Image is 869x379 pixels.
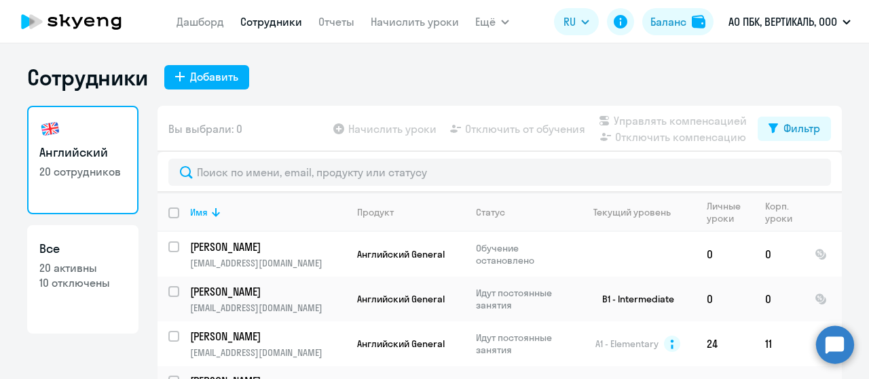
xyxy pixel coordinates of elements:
p: 20 сотрудников [39,164,126,179]
td: 24 [696,321,754,366]
div: Личные уроки [707,200,754,224]
button: Добавить [164,65,249,89]
p: [PERSON_NAME] [190,239,344,254]
p: Идут постоянные занятия [476,332,569,356]
img: balance [692,15,705,28]
a: Английский20 сотрудников [27,106,138,214]
a: Отчеты [318,15,354,28]
button: RU [554,8,599,35]
p: АО ПБК, ВЕРТИКАЛЬ, ООО [728,14,837,30]
h3: Все [39,240,126,258]
div: Корп. уроки [765,200,803,224]
p: [EMAIL_ADDRESS][DOMAIN_NAME] [190,302,346,314]
div: Добавить [190,68,238,85]
div: Имя [190,206,346,218]
span: Английский General [357,338,445,350]
a: [PERSON_NAME] [190,329,346,344]
td: B1 - Intermediate [570,277,696,321]
h3: Английский [39,144,126,161]
td: 0 [754,232,804,277]
div: Статус [476,206,505,218]
a: Все20 активны10 отключены [27,225,138,334]
div: Продукт [357,206,464,218]
div: Баланс [650,14,686,30]
button: Фильтр [758,117,831,141]
span: RU [563,14,576,30]
div: Статус [476,206,569,218]
p: 20 активны [39,260,126,275]
span: Английский General [357,248,445,260]
a: Начислить уроки [371,15,459,28]
p: Идут постоянные занятия [476,287,569,311]
td: 0 [696,277,754,321]
span: A1 - Elementary [595,338,659,350]
img: english [39,118,61,140]
div: Текущий уровень [580,206,695,218]
a: Сотрудники [240,15,302,28]
button: Ещё [475,8,509,35]
span: Вы выбрали: 0 [168,121,242,137]
td: 0 [696,232,754,277]
div: Текущий уровень [593,206,671,218]
a: [PERSON_NAME] [190,239,346,254]
span: Ещё [475,14,496,30]
td: 11 [754,321,804,366]
p: [PERSON_NAME] [190,329,344,344]
input: Поиск по имени, email, продукту или статусу [168,159,831,186]
div: Имя [190,206,208,218]
div: Продукт [357,206,394,218]
td: 0 [754,277,804,321]
p: [EMAIL_ADDRESS][DOMAIN_NAME] [190,257,346,269]
button: АО ПБК, ВЕРТИКАЛЬ, ООО [722,5,857,38]
p: 10 отключены [39,275,126,290]
div: Корп. уроки [765,200,794,224]
span: Английский General [357,293,445,305]
p: Обучение остановлено [476,242,569,266]
div: Личные уроки [707,200,745,224]
a: Дашборд [177,15,224,28]
p: [PERSON_NAME] [190,284,344,299]
button: Балансbalance [642,8,714,35]
h1: Сотрудники [27,64,148,91]
div: Фильтр [783,120,820,136]
a: [PERSON_NAME] [190,284,346,299]
p: [EMAIL_ADDRESS][DOMAIN_NAME] [190,346,346,359]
